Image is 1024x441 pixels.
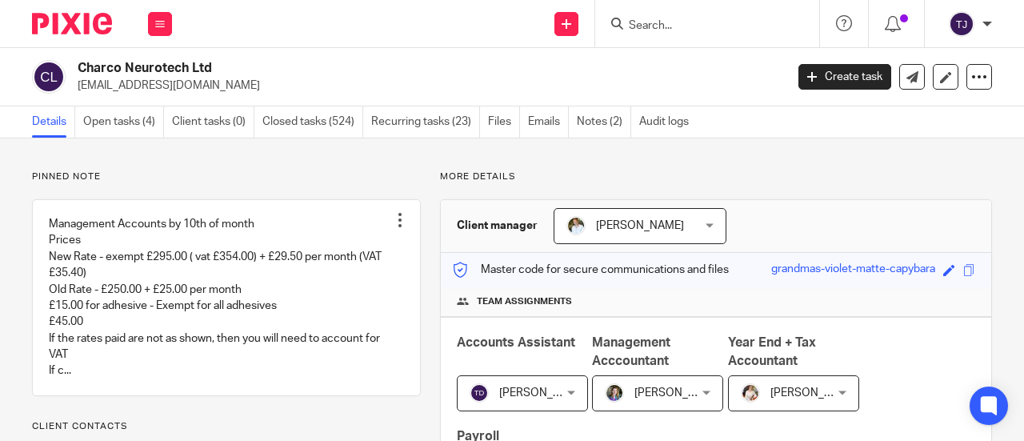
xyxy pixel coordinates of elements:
a: Client tasks (0) [172,106,254,138]
p: [EMAIL_ADDRESS][DOMAIN_NAME] [78,78,774,94]
a: Open tasks (4) [83,106,164,138]
span: Accounts Assistant [457,336,575,349]
img: svg%3E [32,60,66,94]
img: Pixie [32,13,112,34]
a: Files [488,106,520,138]
span: [PERSON_NAME] [634,387,722,399]
span: Team assignments [477,295,572,308]
p: Client contacts [32,420,421,433]
a: Audit logs [639,106,697,138]
span: [PERSON_NAME] [499,387,587,399]
a: Closed tasks (524) [262,106,363,138]
input: Search [627,19,771,34]
a: Details [32,106,75,138]
a: Create task [798,64,891,90]
img: sarah-royle.jpg [566,216,586,235]
h2: Charco Neurotech Ltd [78,60,635,77]
div: grandmas-violet-matte-capybara [771,261,935,279]
p: More details [440,170,992,183]
img: Kayleigh%20Henson.jpeg [741,383,760,403]
img: svg%3E [949,11,974,37]
a: Emails [528,106,569,138]
span: [PERSON_NAME] [770,387,858,399]
span: Management Acccountant [592,336,670,367]
img: svg%3E [470,383,489,403]
p: Pinned note [32,170,421,183]
span: [PERSON_NAME] [596,220,684,231]
a: Notes (2) [577,106,631,138]
p: Master code for secure communications and files [453,262,729,278]
span: Year End + Tax Accountant [728,336,816,367]
a: Recurring tasks (23) [371,106,480,138]
img: 1530183611242%20(1).jpg [605,383,624,403]
h3: Client manager [457,218,538,234]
